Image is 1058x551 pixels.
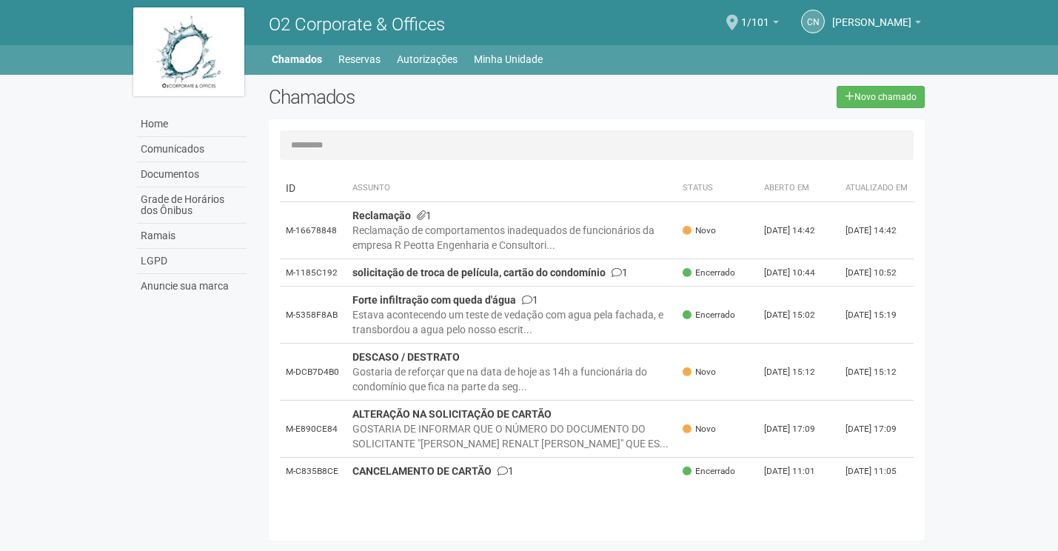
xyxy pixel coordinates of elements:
a: Documentos [137,162,247,187]
a: Grade de Horários dos Ônibus [137,187,247,224]
strong: Forte infiltração com queda d'água [352,294,516,306]
a: 1/101 [741,19,779,30]
a: [PERSON_NAME] [832,19,921,30]
td: M-C835B8CE [280,458,346,485]
strong: Reclamação [352,210,411,221]
div: GOSTARIA DE INFORMAR QUE O NÚMERO DO DOCUMENTO DO SOLICITANTE "[PERSON_NAME] RENALT [PERSON_NAME]... [352,421,672,451]
td: ID [280,175,346,202]
span: 1/101 [741,2,769,28]
a: Autorizações [397,49,458,70]
td: [DATE] 14:42 [840,202,914,259]
div: Estava acontecendo um teste de vedação com agua pela fachada, e transbordou a agua pelo nosso esc... [352,307,672,337]
td: [DATE] 17:09 [758,401,840,458]
span: Novo [683,366,716,378]
td: [DATE] 15:12 [758,344,840,401]
strong: CANCELAMENTO DE CARTÃO [352,465,492,477]
a: Comunicados [137,137,247,162]
span: Encerrado [683,267,735,279]
td: M-16678848 [280,202,346,259]
span: 1 [522,294,538,306]
span: O2 Corporate & Offices [269,14,445,35]
span: CELIA NASCIMENTO [832,2,911,28]
td: [DATE] 11:01 [758,458,840,485]
td: [DATE] 15:02 [758,287,840,344]
th: Status [677,175,758,202]
div: Gostaria de reforçar que na data de hoje as 14h a funcionária do condomínio que fica na parte da ... [352,364,672,394]
td: [DATE] 15:12 [840,344,914,401]
td: [DATE] 17:09 [840,401,914,458]
td: [DATE] 10:52 [840,259,914,287]
td: M-E890CE84 [280,401,346,458]
a: LGPD [137,249,247,274]
a: Chamados [272,49,322,70]
h2: Chamados [269,86,529,108]
td: M-DCB7D4B0 [280,344,346,401]
img: logo.jpg [133,7,244,96]
a: Minha Unidade [474,49,543,70]
th: Aberto em [758,175,840,202]
td: [DATE] 11:05 [840,458,914,485]
td: [DATE] 14:42 [758,202,840,259]
span: Novo [683,224,716,237]
span: 1 [498,465,514,477]
strong: DESCASO / DESTRATO [352,351,460,363]
div: Reclamação de comportamentos inadequados de funcionários da empresa R Peotta Engenharia e Consult... [352,223,672,253]
td: [DATE] 10:44 [758,259,840,287]
strong: solicitação de troca de película, cartão do condomínio [352,267,606,278]
th: Assunto [346,175,677,202]
a: Anuncie sua marca [137,274,247,298]
strong: ALTERAÇÃO NA SOLICITAÇÃO DE CARTÃO [352,408,552,420]
span: Encerrado [683,465,735,478]
a: Home [137,112,247,137]
span: Novo [683,423,716,435]
th: Atualizado em [840,175,914,202]
a: Ramais [137,224,247,249]
td: M-1185C192 [280,259,346,287]
span: 1 [612,267,628,278]
td: [DATE] 15:19 [840,287,914,344]
a: Reservas [338,49,381,70]
a: CN [801,10,825,33]
span: Encerrado [683,309,735,321]
a: Novo chamado [837,86,925,108]
span: 1 [417,210,432,221]
td: M-5358F8AB [280,287,346,344]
